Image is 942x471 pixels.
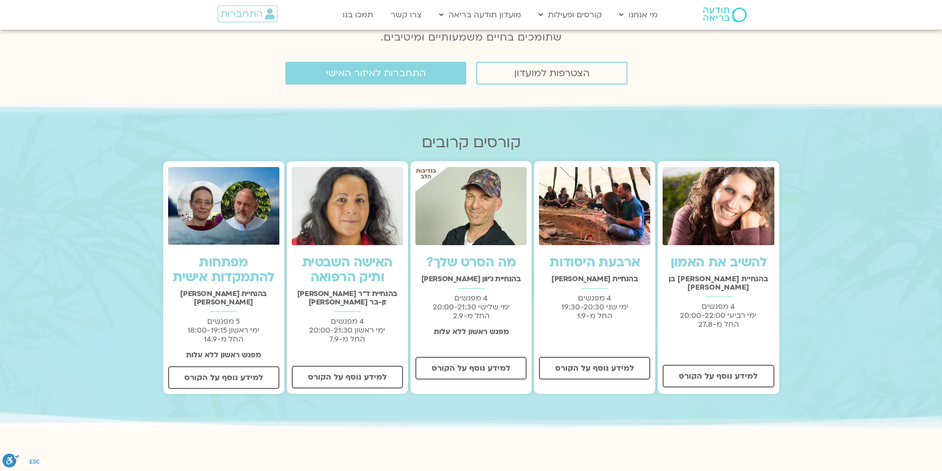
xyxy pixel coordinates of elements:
[514,68,589,79] span: הצטרפות למועדון
[539,357,650,380] a: למידע נוסף על הקורס
[614,5,663,24] a: מי אנחנו
[434,5,526,24] a: מועדון תודעה בריאה
[204,334,243,344] span: החל מ-14.9
[434,327,509,337] strong: מפגש ראשון ללא עלות
[539,294,650,320] p: 4 מפגשים ימי שני 19:30-20:30
[415,275,527,283] h2: בהנחיית ג'יוון [PERSON_NAME]
[218,5,277,22] a: התחברות
[338,5,378,24] a: תמכו בנו
[415,357,527,380] a: למידע נוסף על הקורס
[329,334,365,344] span: החל מ-7.9
[292,290,403,306] h2: בהנחיית ד"ר [PERSON_NAME] זן-בר [PERSON_NAME]
[168,366,279,389] a: למידע נוסף על הקורס
[703,7,747,22] img: תודעה בריאה
[549,254,640,271] a: ארבעת היסודות
[663,275,774,292] h2: בהנחיית [PERSON_NAME] בן [PERSON_NAME]
[555,364,634,373] span: למידע נוסף על הקורס
[308,373,387,382] span: למידע נוסף על הקורס
[386,5,427,24] a: צרו קשר
[534,5,607,24] a: קורסים ופעילות
[184,373,263,382] span: למידע נוסף על הקורס
[539,275,650,283] h2: בהנחיית [PERSON_NAME]
[186,350,261,360] strong: מפגש ראשון ללא עלות
[168,290,279,306] h2: בהנחיית [PERSON_NAME] [PERSON_NAME]
[168,317,279,343] p: 5 מפגשים ימי ראשון 18:00-19:15
[292,317,403,343] p: 4 מפגשים ימי ראשון 20:00-21:30
[326,68,426,79] span: התחברות לאיזור האישי
[302,254,393,286] a: האישה השבטית ותיק הרפואה
[432,364,510,373] span: למידע נוסף על הקורס
[285,62,466,85] a: התחברות לאיזור האישי
[292,366,403,388] a: למידע נוסף על הקורס
[453,311,490,321] span: החל מ-2.9
[577,311,612,321] span: החל מ-1.9
[679,372,758,381] span: למידע נוסף על הקורס
[663,302,774,329] p: 4 מפגשים ימי רביעי 20:00-22:00 החל מ-27.8
[163,134,779,151] h2: קורסים קרובים
[221,8,263,19] span: התחברות
[663,365,774,387] a: למידע נוסף על הקורס
[476,62,628,85] a: הצטרפות למועדון
[671,254,767,271] a: להשיב את האמון
[426,254,516,271] a: מה הסרט שלך?
[173,254,274,286] a: מפתחות להתמקדות אישית
[415,294,527,320] p: 4 מפגשים ימי שלישי 20:00-21:30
